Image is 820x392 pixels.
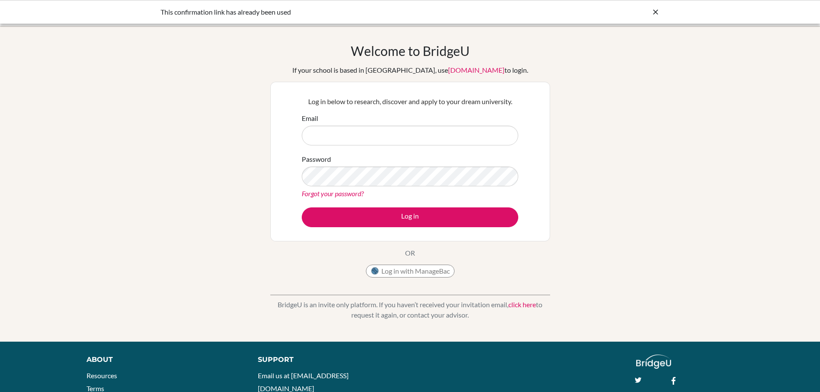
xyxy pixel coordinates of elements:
[292,65,528,75] div: If your school is based in [GEOGRAPHIC_DATA], use to login.
[87,371,117,380] a: Resources
[405,248,415,258] p: OR
[448,66,504,74] a: [DOMAIN_NAME]
[351,43,470,59] h1: Welcome to BridgeU
[87,355,238,365] div: About
[270,299,550,320] p: BridgeU is an invite only platform. If you haven’t received your invitation email, to request it ...
[508,300,536,309] a: click here
[302,189,364,198] a: Forgot your password?
[636,355,671,369] img: logo_white@2x-f4f0deed5e89b7ecb1c2cc34c3e3d731f90f0f143d5ea2071677605dd97b5244.png
[302,154,331,164] label: Password
[258,355,400,365] div: Support
[302,113,318,123] label: Email
[366,265,455,278] button: Log in with ManageBac
[302,96,518,107] p: Log in below to research, discover and apply to your dream university.
[161,7,531,17] div: This confirmation link has already been used
[302,207,518,227] button: Log in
